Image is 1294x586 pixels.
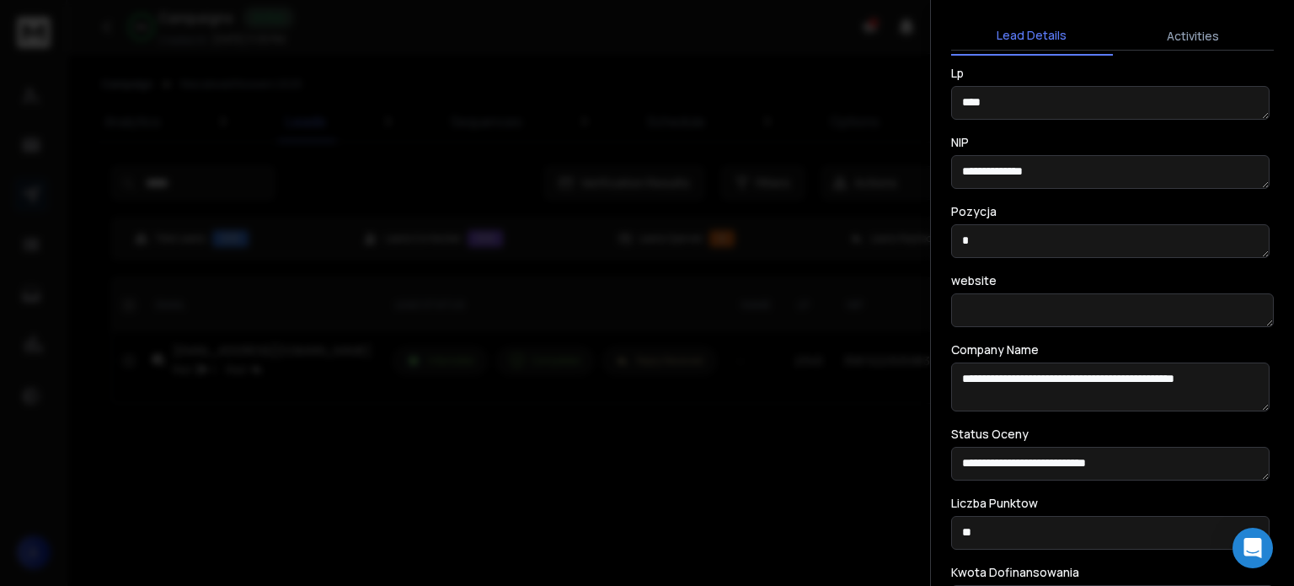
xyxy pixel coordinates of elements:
div: Open Intercom Messenger [1233,528,1273,568]
label: Kwota Dofinansowania [951,567,1079,578]
label: Pozycja [951,206,997,218]
label: Liczba Punktow [951,497,1038,509]
button: Lead Details [951,17,1113,56]
label: Status Oceny [951,428,1029,440]
label: Lp [951,67,964,79]
button: Activities [1113,18,1275,55]
label: website [951,275,997,287]
label: NIP [951,137,969,148]
label: Company Name [951,344,1039,356]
